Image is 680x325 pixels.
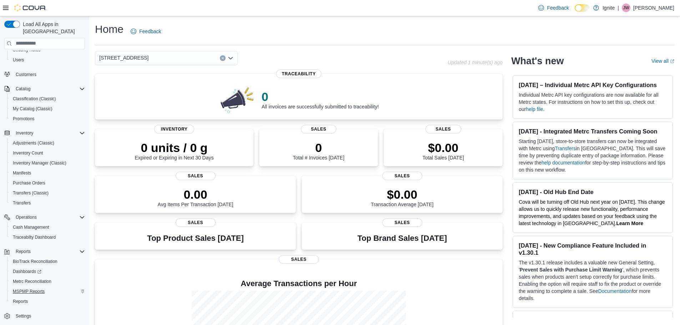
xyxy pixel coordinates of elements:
[10,95,59,103] a: Classification (Classic)
[10,267,85,276] span: Dashboards
[7,286,88,296] button: MSPMP Reports
[16,214,37,220] span: Operations
[16,72,36,77] span: Customers
[422,141,464,155] p: $0.00
[7,104,88,114] button: My Catalog (Classic)
[147,234,243,243] h3: Top Product Sales [DATE]
[10,233,85,242] span: Traceabilty Dashboard
[176,172,216,180] span: Sales
[7,94,88,104] button: Classification (Classic)
[7,114,88,124] button: Promotions
[1,311,88,321] button: Settings
[13,116,35,122] span: Promotions
[542,160,585,166] a: help documentation
[535,1,571,15] a: Feedback
[135,141,214,161] div: Expired or Expiring in Next 30 Days
[1,128,88,138] button: Inventory
[357,234,447,243] h3: Top Brand Sales [DATE]
[20,21,85,35] span: Load All Apps in [GEOGRAPHIC_DATA]
[13,311,85,320] span: Settings
[7,55,88,65] button: Users
[10,287,47,296] a: MSPMP Reports
[7,257,88,266] button: BioTrack Reconciliation
[7,198,88,208] button: Transfers
[10,105,85,113] span: My Catalog (Classic)
[575,4,590,12] input: Dark Mode
[1,84,88,94] button: Catalog
[10,189,51,197] a: Transfers (Classic)
[10,95,85,103] span: Classification (Classic)
[371,187,434,207] div: Transaction Average [DATE]
[448,60,503,65] p: Updated 1 minute(s) ago
[293,141,344,155] p: 0
[10,139,85,147] span: Adjustments (Classic)
[10,233,59,242] a: Traceabilty Dashboard
[1,212,88,222] button: Operations
[13,213,85,222] span: Operations
[10,179,85,187] span: Purchase Orders
[10,149,46,157] a: Inventory Count
[228,55,233,61] button: Open list of options
[13,150,43,156] span: Inventory Count
[14,4,46,11] img: Cova
[10,277,85,286] span: Metrc Reconciliation
[13,299,28,304] span: Reports
[13,180,45,186] span: Purchase Orders
[135,141,214,155] p: 0 units / 0 g
[511,55,564,67] h2: What's new
[13,247,34,256] button: Reports
[10,56,85,64] span: Users
[13,70,85,79] span: Customers
[13,224,49,230] span: Cash Management
[13,57,24,63] span: Users
[519,188,667,195] h3: [DATE] - Old Hub End Date
[158,187,233,202] p: 0.00
[555,146,576,151] a: Transfers
[10,149,85,157] span: Inventory Count
[13,234,56,240] span: Traceabilty Dashboard
[526,106,543,112] a: help file
[10,169,85,177] span: Manifests
[7,168,88,178] button: Manifests
[651,58,674,64] a: View allExternal link
[371,187,434,202] p: $0.00
[13,96,56,102] span: Classification (Classic)
[7,296,88,306] button: Reports
[139,28,161,35] span: Feedback
[101,279,497,288] h4: Average Transactions per Hour
[382,172,422,180] span: Sales
[520,267,622,273] strong: Prevent Sales with Purchase Limit Warning
[598,288,632,294] a: Documentation
[10,189,85,197] span: Transfers (Classic)
[547,4,569,11] span: Feedback
[13,106,52,112] span: My Catalog (Classic)
[99,54,148,62] span: [STREET_ADDRESS]
[519,138,667,173] p: Starting [DATE], store-to-store transfers can now be integrated with Metrc using in [GEOGRAPHIC_D...
[7,178,88,188] button: Purchase Orders
[279,255,319,264] span: Sales
[10,169,34,177] a: Manifests
[95,22,124,36] h1: Home
[7,222,88,232] button: Cash Management
[13,160,66,166] span: Inventory Manager (Classic)
[219,85,256,114] img: 0
[13,259,57,264] span: BioTrack Reconciliation
[382,218,422,227] span: Sales
[13,279,51,284] span: Metrc Reconciliation
[13,269,41,274] span: Dashboards
[10,257,85,266] span: BioTrack Reconciliation
[10,179,48,187] a: Purchase Orders
[519,259,667,302] p: The v1.30.1 release includes a valuable new General Setting, ' ', which prevents sales when produ...
[618,4,619,12] p: |
[13,129,36,137] button: Inventory
[13,289,45,294] span: MSPMP Reports
[13,312,34,320] a: Settings
[10,199,85,207] span: Transfers
[623,4,629,12] span: JW
[616,220,643,226] strong: Learn More
[7,148,88,158] button: Inventory Count
[262,90,379,110] div: All invoices are successfully submitted to traceability!
[13,85,33,93] button: Catalog
[13,85,85,93] span: Catalog
[603,4,615,12] p: Ignite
